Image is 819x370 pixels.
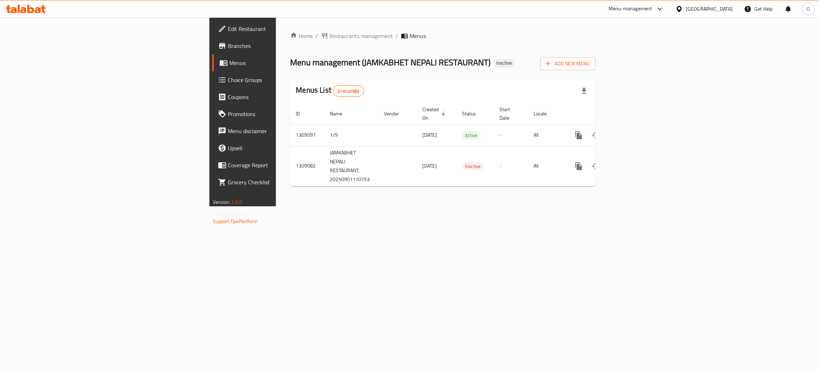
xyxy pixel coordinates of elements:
[807,5,810,13] span: O
[609,5,652,13] div: Menu-management
[570,127,587,144] button: more
[212,105,346,123] a: Promotions
[493,59,515,67] div: Inactive
[570,158,587,175] button: more
[290,54,491,70] span: Menu management ( JAMKABHET NEPALI RESTAURANT )
[494,124,528,146] td: -
[540,57,595,70] button: Add New Menu
[324,146,378,186] td: JAMKABHET NEPALI RESTAURANT, 20250901110753
[213,210,246,219] span: Get support on:
[212,20,346,37] a: Edit Restaurant
[546,59,590,68] span: Add New Menu
[462,131,480,140] div: Active
[534,109,556,118] span: Locale
[212,37,346,54] a: Branches
[321,32,393,40] a: Restaurants management
[564,103,644,125] th: Actions
[587,158,604,175] button: Change Status
[384,109,408,118] span: Vendor
[324,124,378,146] td: 1/9
[228,42,341,50] span: Branches
[212,140,346,157] a: Upsell
[422,105,448,122] span: Created On
[228,76,341,84] span: Choice Groups
[296,109,309,118] span: ID
[229,59,341,67] span: Menus
[228,93,341,101] span: Coupons
[228,110,341,118] span: Promotions
[528,146,564,186] td: All
[587,127,604,144] button: Change Status
[330,109,352,118] span: Name
[213,217,258,226] a: Support.OpsPlatform
[493,60,515,66] span: Inactive
[212,157,346,174] a: Coverage Report
[212,54,346,71] a: Menus
[462,109,485,118] span: Status
[212,174,346,191] a: Grocery Checklist
[213,197,230,207] span: Version:
[212,71,346,88] a: Choice Groups
[462,162,483,170] span: Inactive
[422,161,437,170] span: [DATE]
[296,85,364,97] h2: Menus List
[396,32,398,40] li: /
[228,144,341,152] span: Upsell
[576,82,593,99] div: Export file
[212,123,346,140] a: Menu disclaimer
[333,85,364,97] div: Total records count
[212,88,346,105] a: Coupons
[499,105,519,122] span: Start Date
[528,124,564,146] td: All
[290,103,644,186] table: enhanced table
[228,127,341,135] span: Menu disclaimer
[686,5,733,13] div: [GEOGRAPHIC_DATA]
[494,146,528,186] td: -
[409,32,426,40] span: Menus
[330,32,393,40] span: Restaurants management
[231,197,242,207] span: 1.0.0
[228,25,341,33] span: Edit Restaurant
[462,131,480,140] span: Active
[228,178,341,186] span: Grocery Checklist
[333,88,364,94] span: 2 record(s)
[228,161,341,169] span: Coverage Report
[290,32,595,40] nav: breadcrumb
[422,130,437,140] span: [DATE]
